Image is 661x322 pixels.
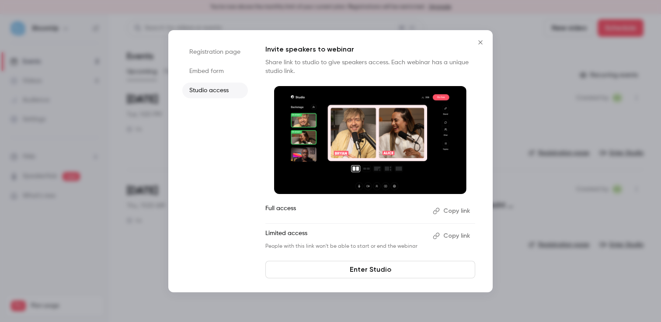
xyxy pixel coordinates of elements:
[265,243,426,250] p: People with this link won't be able to start or end the webinar
[429,229,475,243] button: Copy link
[472,34,489,51] button: Close
[265,44,475,55] p: Invite speakers to webinar
[265,261,475,278] a: Enter Studio
[429,204,475,218] button: Copy link
[274,86,466,194] img: Invite speakers to webinar
[182,44,248,60] li: Registration page
[265,204,426,218] p: Full access
[182,83,248,98] li: Studio access
[265,58,475,76] p: Share link to studio to give speakers access. Each webinar has a unique studio link.
[182,63,248,79] li: Embed form
[265,229,426,243] p: Limited access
